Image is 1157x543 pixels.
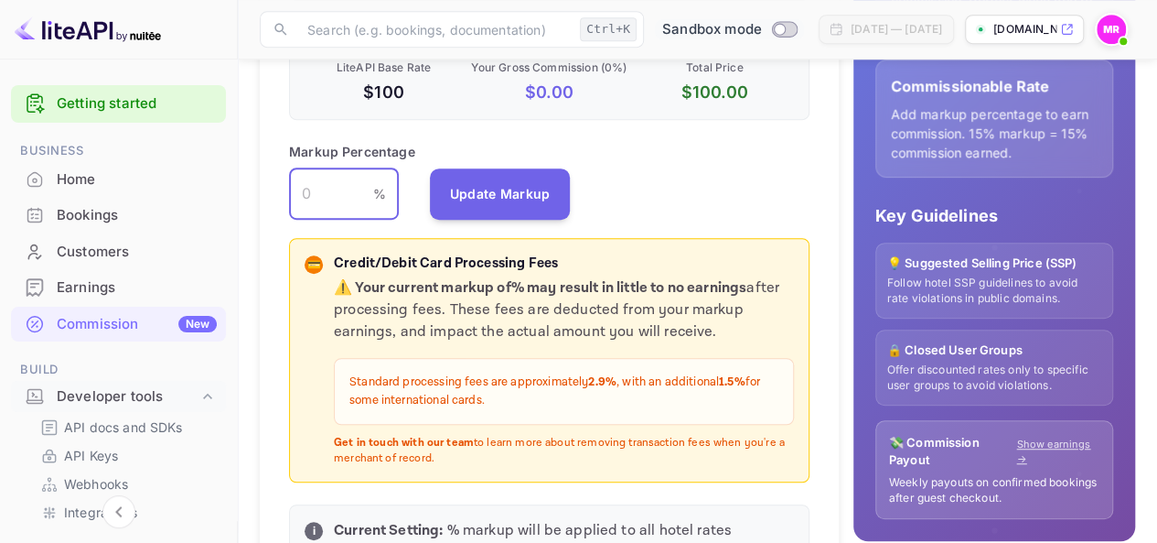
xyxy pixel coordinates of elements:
[11,198,226,232] a: Bookings
[334,436,794,467] p: to learn more about removing transaction fees when you're a merchant of record.
[875,203,1113,228] p: Key Guidelines
[57,205,217,226] div: Bookings
[57,169,217,190] div: Home
[889,475,1099,506] p: Weekly payouts on confirmed bookings after guest checkout.
[40,474,211,494] a: Webhooks
[33,442,219,469] div: API Keys
[1016,437,1099,467] a: Show earnings →
[588,375,616,390] strong: 2.9%
[655,19,804,40] div: Switch to Production mode
[296,11,573,48] input: Search (e.g. bookings, documentation)
[57,93,217,114] a: Getting started
[334,278,746,298] strong: ⚠️ Your current markup of % may result in little to no earnings
[636,80,794,104] p: $ 100.00
[993,21,1056,38] p: [DOMAIN_NAME]
[887,255,1101,273] p: 💡 Suggested Selling Price (SSP)
[40,503,211,522] a: Integrations
[11,270,226,304] a: Earnings
[11,234,226,270] div: Customers
[887,363,1101,394] p: Offer discounted rates only to specific user groups to avoid violations.
[1097,15,1126,44] img: Mohamed Radhi
[57,386,198,407] div: Developer tools
[305,80,463,104] p: $100
[334,520,794,542] p: % markup will be applied to all hotel rates
[11,270,226,306] div: Earnings
[305,60,463,76] p: LiteAPI Base Rate
[662,19,762,40] span: Sandbox mode
[580,17,637,41] div: Ctrl+K
[33,414,219,440] div: API docs and SDKs
[334,521,443,540] strong: Current Setting:
[102,495,135,528] button: Collapse navigation
[33,499,219,526] div: Integrations
[11,141,226,161] span: Business
[11,307,226,342] div: CommissionNew
[11,234,226,268] a: Customers
[312,523,315,539] p: i
[889,434,1017,470] p: 💸 Commission Payout
[33,471,219,497] div: Webhooks
[891,104,1098,162] p: Add markup percentage to earn commission. 15% markup = 15% commission earned.
[11,360,226,380] span: Build
[15,15,161,44] img: LiteAPI logo
[636,60,794,76] p: Total Price
[349,374,778,409] p: Standard processing fees are approximately , with an additional for some international cards.
[334,436,474,450] strong: Get in touch with our team
[11,162,226,198] div: Home
[851,21,942,38] div: [DATE] — [DATE]
[289,142,415,161] p: Markup Percentage
[11,307,226,341] a: CommissionNew
[887,276,1101,307] p: Follow hotel SSP guidelines to avoid rate violations in public domains.
[40,446,211,465] a: API Keys
[430,168,571,220] button: Update Markup
[887,342,1101,360] p: 🔒 Closed User Groups
[891,75,1098,97] p: Commissionable Rate
[719,375,745,390] strong: 1.5%
[470,60,628,76] p: Your Gross Commission ( 0 %)
[306,256,320,273] p: 💳
[57,314,217,335] div: Commission
[11,85,226,123] div: Getting started
[11,162,226,196] a: Home
[470,80,628,104] p: $ 0.00
[40,418,211,437] a: API docs and SDKs
[64,446,118,465] p: API Keys
[64,474,128,494] p: Webhooks
[57,242,217,263] div: Customers
[373,184,386,203] p: %
[64,418,183,437] p: API docs and SDKs
[289,168,373,220] input: 0
[334,277,794,343] p: after processing fees. These fees are deducted from your markup earnings, and impact the actual a...
[334,254,794,275] p: Credit/Debit Card Processing Fees
[11,198,226,233] div: Bookings
[57,277,217,299] div: Earnings
[178,316,217,332] div: New
[64,503,137,522] p: Integrations
[11,381,226,413] div: Developer tools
